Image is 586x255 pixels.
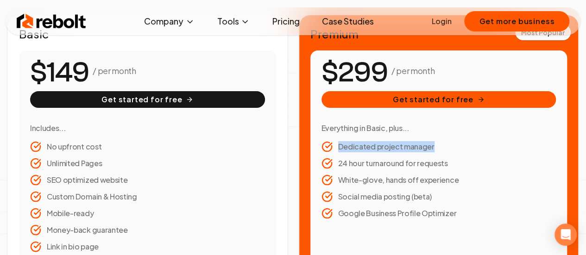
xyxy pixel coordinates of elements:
li: White-glove, hands off experience [321,174,556,186]
li: Custom Domain & Hosting [30,191,265,202]
button: Get more business [464,11,569,31]
li: SEO optimized website [30,174,265,186]
li: No upfront cost [30,141,265,152]
button: Get started for free [321,91,556,108]
li: Money-back guarantee [30,224,265,236]
button: Company [137,12,202,31]
li: Social media posting (beta) [321,191,556,202]
a: Case Studies [314,12,381,31]
h3: Everything in Basic, plus... [321,123,556,134]
li: Dedicated project manager [321,141,556,152]
button: Get started for free [30,91,265,108]
li: Google Business Profile Optimizer [321,208,556,219]
li: Link in bio page [30,241,265,252]
p: / per month [93,64,136,77]
p: / per month [391,64,435,77]
li: Mobile-ready [30,208,265,219]
div: Open Intercom Messenger [554,224,577,246]
number-flow-react: $299 [321,52,388,93]
button: Tools [209,12,257,31]
li: Unlimited Pages [30,158,265,169]
li: 24 hour turnaround for requests [321,158,556,169]
h3: Includes... [30,123,265,134]
a: Pricing [265,12,307,31]
a: Login [431,16,451,27]
img: Rebolt Logo [17,12,86,31]
number-flow-react: $149 [30,52,89,93]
